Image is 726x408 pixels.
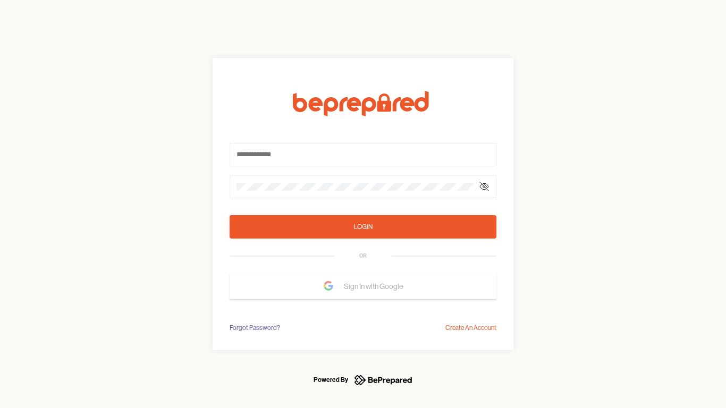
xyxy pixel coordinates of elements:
button: Login [230,215,496,239]
button: Sign In with Google [230,274,496,299]
div: Forgot Password? [230,322,280,333]
span: Sign In with Google [344,277,408,296]
div: Powered By [314,373,348,386]
div: Login [354,222,373,232]
div: OR [359,252,367,260]
div: Create An Account [445,322,496,333]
